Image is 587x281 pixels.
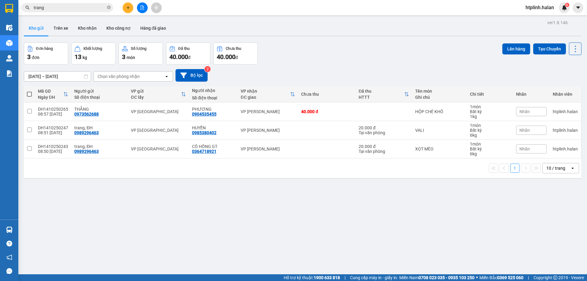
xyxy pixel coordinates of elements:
button: aim [151,2,162,13]
img: warehouse-icon [6,227,13,233]
div: 1 món [470,142,510,146]
button: Tạo Chuyến [533,43,566,54]
div: Chi tiết [470,92,510,97]
span: kg [83,55,87,60]
div: 08:50 [DATE] [38,149,68,154]
span: ⚪️ [476,276,478,279]
div: ver 1.8.146 [547,19,568,26]
div: 08:57 [DATE] [38,112,68,116]
div: PHƯƠNG [192,107,235,112]
sup: 6 [565,3,569,7]
span: 40.000 [169,53,188,61]
span: 13 [75,53,81,61]
button: Trên xe [49,21,73,35]
th: Toggle SortBy [238,86,298,102]
div: DH1410250247 [38,125,68,130]
button: Kho nhận [73,21,102,35]
button: file-add [137,2,148,13]
span: file-add [140,6,144,10]
button: Khối lượng13kg [71,43,116,65]
span: notification [6,254,12,260]
div: 20.000 đ [359,144,409,149]
div: Nhân viên [553,92,578,97]
div: htplinh.halan [553,146,578,151]
span: search [25,6,30,10]
span: caret-down [575,5,581,10]
div: VP nhận [241,89,290,94]
img: solution-icon [6,70,13,77]
span: Hỗ trợ kỹ thuật: [284,274,340,281]
div: Mã GD [38,89,63,94]
div: 1 kg [470,114,510,119]
div: Ngày ĐH [38,95,63,100]
span: đơn [32,55,39,60]
input: Tìm tên, số ĐT hoặc mã đơn [34,4,106,11]
div: Chưa thu [226,46,241,51]
div: 20.000 đ [359,125,409,130]
div: 0904535455 [192,112,216,116]
div: ĐC giao [241,95,290,100]
div: 08:51 [DATE] [38,130,68,135]
button: Số lượng3món [119,43,163,65]
span: Miền Nam [399,274,474,281]
div: Chưa thu [301,92,353,97]
div: DH1410250243 [38,144,68,149]
div: 40.000 đ [301,109,353,114]
strong: 0369 525 060 [497,275,523,280]
div: CÔ HỒNG GT [192,144,235,149]
div: VALI [415,128,464,133]
div: ĐC lấy [131,95,181,100]
strong: 1900 633 818 [314,275,340,280]
div: trang, ĐH [74,144,125,149]
button: plus [123,2,133,13]
div: Nhãn [516,92,547,97]
div: 0989296463 [74,130,99,135]
div: htplinh.halan [553,109,578,114]
span: Nhãn [519,109,530,114]
button: Hàng đã giao [135,21,171,35]
div: VP [GEOGRAPHIC_DATA] [131,109,186,114]
div: VP [PERSON_NAME] [241,109,295,114]
span: 40.000 [217,53,235,61]
span: đ [235,55,238,60]
div: VP [GEOGRAPHIC_DATA] [131,146,186,151]
div: 0973562688 [74,112,99,116]
span: close-circle [107,5,111,11]
button: Kho gửi [24,21,49,35]
span: 3 [27,53,31,61]
div: VP gửi [131,89,181,94]
div: Đã thu [359,89,404,94]
img: logo-vxr [5,4,13,13]
div: Bất kỳ [470,128,510,133]
div: Số điện thoại [192,95,235,100]
button: 1 [510,164,519,173]
button: Lên hàng [502,43,530,54]
span: Cung cấp máy in - giấy in: [350,274,398,281]
span: message [6,268,12,274]
div: 0989296463 [74,149,99,154]
button: Đơn hàng3đơn [24,43,68,65]
span: question-circle [6,241,12,246]
div: VP [PERSON_NAME] [241,146,295,151]
div: Tại văn phòng [359,149,409,154]
span: | [345,274,345,281]
button: caret-down [573,2,583,13]
div: Số điện thoại [74,95,125,100]
th: Toggle SortBy [35,86,71,102]
th: Toggle SortBy [128,86,189,102]
span: Nhãn [519,146,530,151]
div: Bất kỳ [470,109,510,114]
div: VP [PERSON_NAME] [241,128,295,133]
svg: open [164,74,169,79]
span: copyright [553,275,557,280]
span: htplinh.halan [521,4,559,11]
span: Nhãn [519,128,530,133]
div: HỘP CHÈ KHÔ [415,109,464,114]
button: Chưa thu40.000đ [213,43,258,65]
img: warehouse-icon [6,24,13,31]
img: icon-new-feature [562,5,567,10]
th: Toggle SortBy [356,86,412,102]
div: 10 / trang [546,165,565,171]
div: HUYỀN [192,125,235,130]
span: 3 [122,53,125,61]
